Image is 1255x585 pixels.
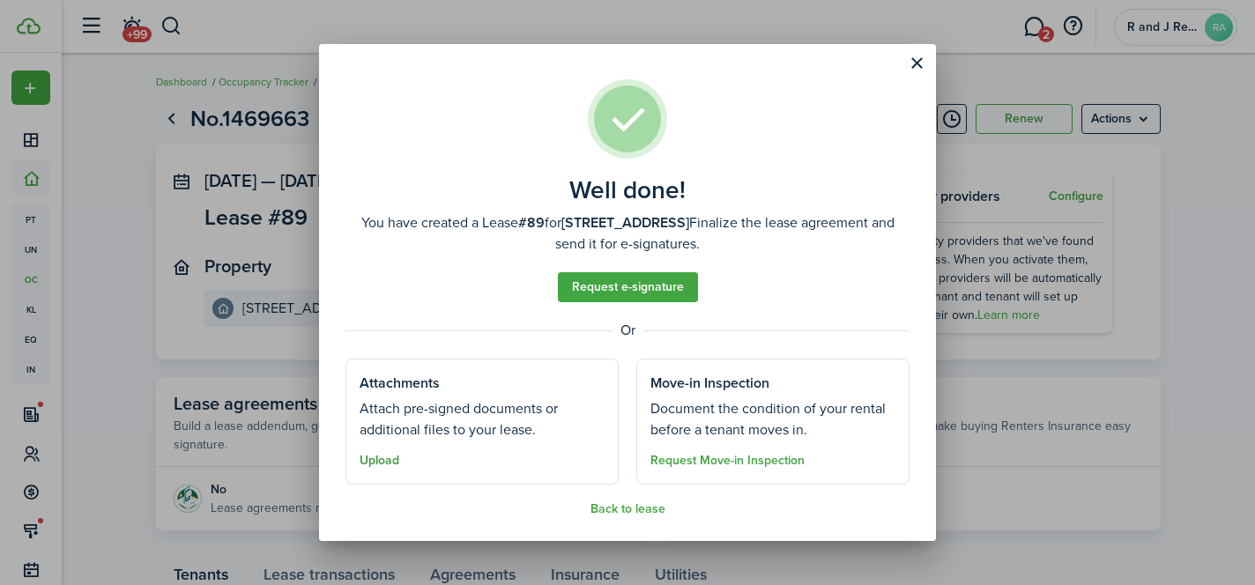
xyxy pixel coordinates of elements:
[345,320,910,341] well-done-separator: Or
[561,212,689,233] b: [STREET_ADDRESS]
[590,502,665,516] button: Back to lease
[518,212,545,233] b: #89
[345,212,910,255] well-done-description: You have created a Lease for Finalize the lease agreement and send it for e-signatures.
[360,398,605,441] well-done-section-description: Attach pre-signed documents or additional files to your lease.
[360,373,440,394] well-done-section-title: Attachments
[650,454,805,468] button: Request Move-in Inspection
[558,272,698,302] a: Request e-signature
[902,48,932,78] button: Close modal
[569,176,686,204] well-done-title: Well done!
[360,454,399,468] button: Upload
[650,398,895,441] well-done-section-description: Document the condition of your rental before a tenant moves in.
[650,373,769,394] well-done-section-title: Move-in Inspection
